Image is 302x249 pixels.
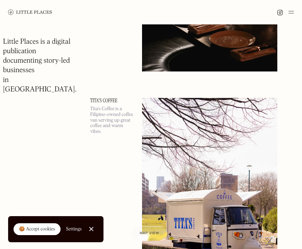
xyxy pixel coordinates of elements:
div: 🍪 Accept cookies [19,226,55,233]
h1: Little Places is a digital publication documenting story-led businesses in [GEOGRAPHIC_DATA]. [3,37,77,95]
a: Settings [66,222,82,237]
span: Map view [140,231,159,235]
p: Tita’s Coffee is a Filipino-owned coffee van serving up great coffee and warm vibes. [90,106,134,134]
a: Close Cookie Popup [85,222,98,236]
a: 🍪 Accept cookies [14,223,61,235]
a: Map view [132,226,167,241]
div: Settings [66,227,82,231]
a: Tita's Coffee [90,98,134,103]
